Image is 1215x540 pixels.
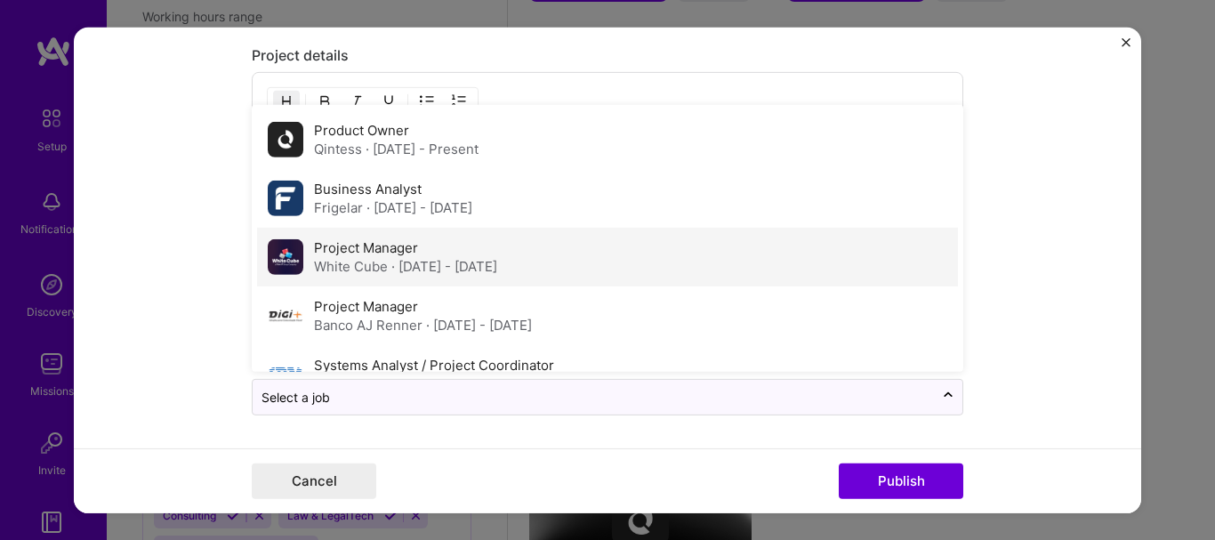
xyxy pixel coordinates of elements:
[839,463,963,499] button: Publish
[268,122,303,157] img: Company logo
[314,140,479,158] div: Qintess
[252,46,963,65] div: Project details
[382,94,396,109] img: Underline
[314,357,554,374] label: Systems Analyst / Project Coordinator
[366,141,479,157] span: · [DATE] - Present
[314,181,422,197] label: Business Analyst
[420,94,434,109] img: UL
[314,122,409,139] label: Product Owner
[314,316,532,334] div: Banco AJ Renner
[314,198,472,217] div: Frigelar
[279,94,294,109] img: Heading
[252,463,376,499] button: Cancel
[268,239,303,275] img: Company logo
[268,367,303,382] img: Company logo
[452,94,466,109] img: OL
[314,257,497,276] div: White Cube
[350,94,364,109] img: Italic
[1122,37,1131,56] button: Close
[314,298,418,315] label: Project Manager
[268,298,303,334] img: Company logo
[426,317,532,334] span: · [DATE] - [DATE]
[366,199,472,216] span: · [DATE] - [DATE]
[314,239,418,256] label: Project Manager
[391,258,497,275] span: · [DATE] - [DATE]
[305,91,306,112] img: Divider
[318,94,332,109] img: Bold
[262,388,330,407] div: Select a job
[268,181,303,216] img: Company logo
